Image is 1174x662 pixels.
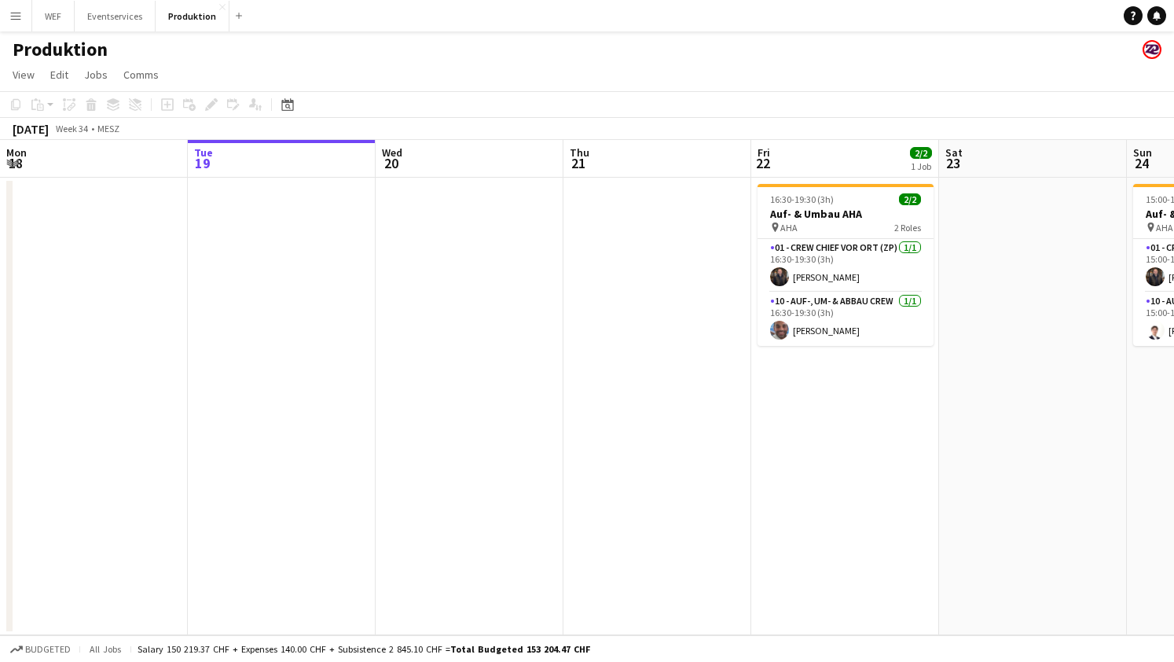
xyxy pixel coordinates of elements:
span: 22 [755,154,770,172]
button: Budgeted [8,641,73,658]
div: 1 Job [911,160,931,172]
span: 23 [943,154,963,172]
a: Edit [44,64,75,85]
span: 24 [1131,154,1152,172]
span: Mon [6,145,27,160]
span: View [13,68,35,82]
span: Fri [758,145,770,160]
span: Sat [945,145,963,160]
a: Comms [117,64,165,85]
span: Sun [1133,145,1152,160]
app-job-card: 16:30-19:30 (3h)2/2Auf- & Umbau AHA AHA2 Roles01 - Crew Chief vor Ort (ZP)1/116:30-19:30 (3h)[PER... [758,184,934,346]
button: Produktion [156,1,229,31]
span: 2 Roles [894,222,921,234]
span: Edit [50,68,68,82]
h3: Auf- & Umbau AHA [758,207,934,221]
span: Budgeted [25,644,71,655]
span: 21 [567,154,589,172]
a: Jobs [78,64,114,85]
span: 18 [4,154,27,172]
app-card-role: 10 - Auf-, Um- & Abbau Crew1/116:30-19:30 (3h)[PERSON_NAME] [758,292,934,346]
span: Tue [194,145,213,160]
span: Jobs [84,68,108,82]
span: Thu [570,145,589,160]
div: [DATE] [13,121,49,137]
button: WEF [32,1,75,31]
span: All jobs [86,643,124,655]
span: Wed [382,145,402,160]
button: Eventservices [75,1,156,31]
h1: Produktion [13,38,108,61]
span: 19 [192,154,213,172]
div: MESZ [97,123,119,134]
div: Salary 150 219.37 CHF + Expenses 140.00 CHF + Subsistence 2 845.10 CHF = [138,643,590,655]
app-card-role: 01 - Crew Chief vor Ort (ZP)1/116:30-19:30 (3h)[PERSON_NAME] [758,239,934,292]
span: AHA [1156,222,1173,234]
span: 16:30-19:30 (3h) [770,193,834,205]
span: Comms [123,68,159,82]
span: 20 [380,154,402,172]
span: Week 34 [52,123,91,134]
a: View [6,64,41,85]
span: 2/2 [910,147,932,159]
span: Total Budgeted 153 204.47 CHF [450,643,590,655]
span: AHA [780,222,798,234]
span: 2/2 [899,193,921,205]
app-user-avatar: Team Zeitpol [1143,40,1161,59]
